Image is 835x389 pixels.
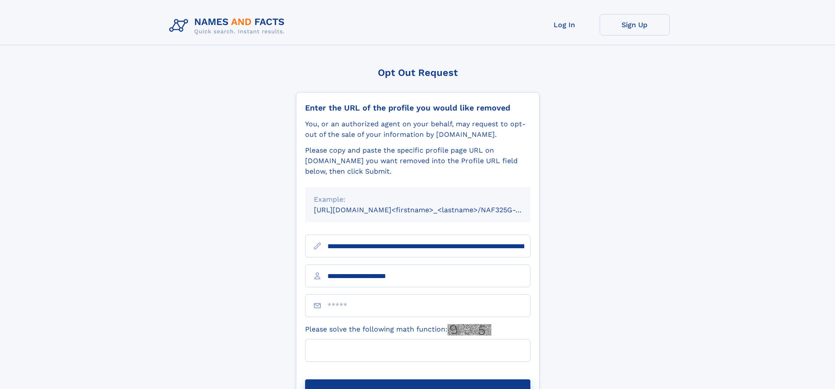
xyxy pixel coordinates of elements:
[314,194,522,205] div: Example:
[305,103,530,113] div: Enter the URL of the profile you would like removed
[305,324,491,335] label: Please solve the following math function:
[166,14,292,38] img: Logo Names and Facts
[305,145,530,177] div: Please copy and paste the specific profile page URL on [DOMAIN_NAME] you want removed into the Pr...
[529,14,600,36] a: Log In
[600,14,670,36] a: Sign Up
[296,67,540,78] div: Opt Out Request
[305,119,530,140] div: You, or an authorized agent on your behalf, may request to opt-out of the sale of your informatio...
[314,206,547,214] small: [URL][DOMAIN_NAME]<firstname>_<lastname>/NAF325G-xxxxxxxx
